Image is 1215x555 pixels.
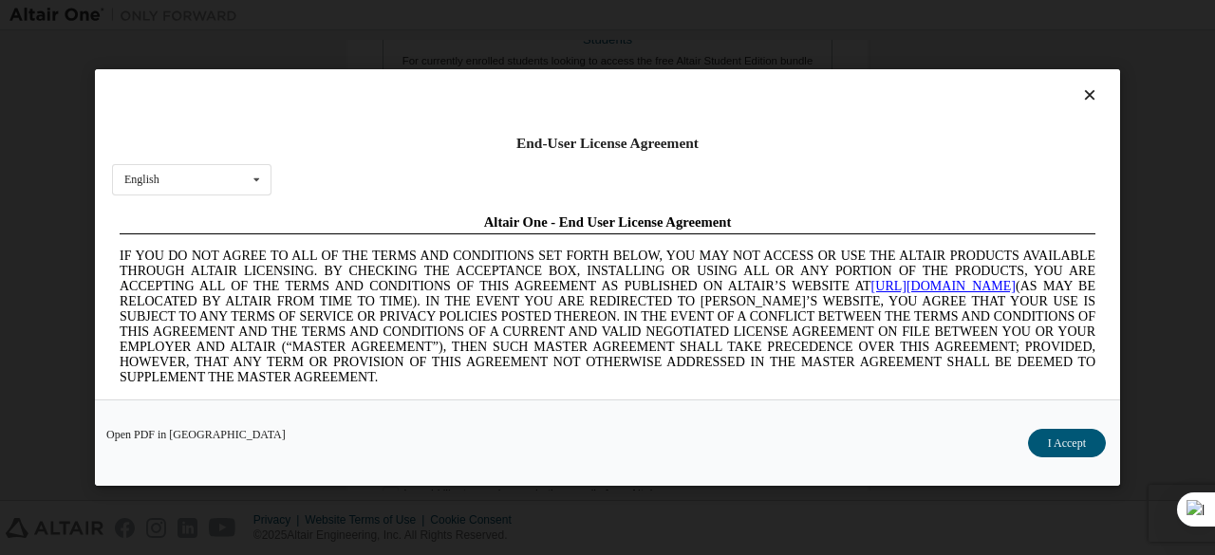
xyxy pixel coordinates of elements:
[372,8,620,23] span: Altair One - End User License Agreement
[759,72,904,86] a: [URL][DOMAIN_NAME]
[8,42,983,177] span: IF YOU DO NOT AGREE TO ALL OF THE TERMS AND CONDITIONS SET FORTH BELOW, YOU MAY NOT ACCESS OR USE...
[8,194,983,329] span: Lore Ipsumd Sit Ame Cons Adipisc Elitseddo (“Eiusmodte”) in utlabor Etdolo Magnaaliqua Eni. (“Adm...
[106,429,286,440] a: Open PDF in [GEOGRAPHIC_DATA]
[1028,429,1106,457] button: I Accept
[112,134,1103,153] div: End-User License Agreement
[124,174,159,185] div: English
